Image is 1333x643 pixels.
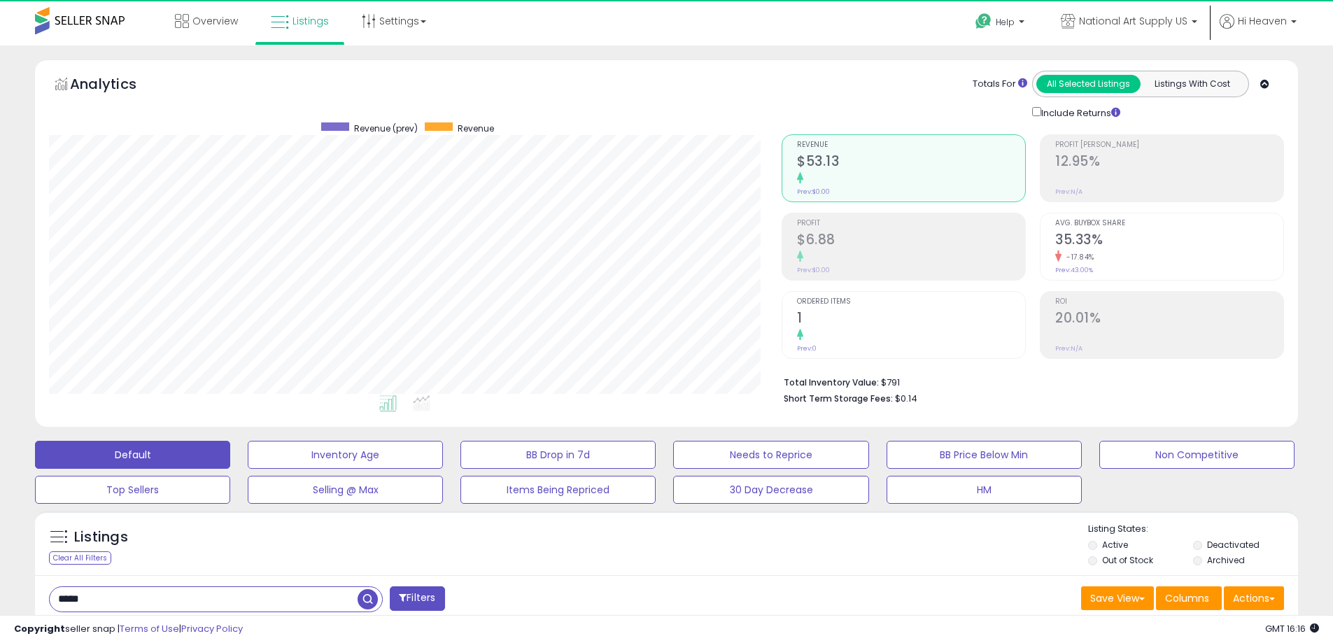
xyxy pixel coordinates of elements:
[1238,14,1287,28] span: Hi Heaven
[1220,14,1297,45] a: Hi Heaven
[49,551,111,565] div: Clear All Filters
[784,376,879,388] b: Total Inventory Value:
[784,373,1274,390] li: $791
[354,122,418,134] span: Revenue (prev)
[797,188,830,196] small: Prev: $0.00
[1207,554,1245,566] label: Archived
[1081,586,1154,610] button: Save View
[1055,298,1283,306] span: ROI
[292,14,329,28] span: Listings
[673,476,868,504] button: 30 Day Decrease
[673,441,868,469] button: Needs to Reprice
[192,14,238,28] span: Overview
[1055,153,1283,172] h2: 12.95%
[1079,14,1187,28] span: National Art Supply US
[1102,554,1153,566] label: Out of Stock
[1156,586,1222,610] button: Columns
[1022,104,1137,120] div: Include Returns
[458,122,494,134] span: Revenue
[797,298,1025,306] span: Ordered Items
[14,623,243,636] div: seller snap | |
[1088,523,1298,536] p: Listing States:
[1165,591,1209,605] span: Columns
[797,220,1025,227] span: Profit
[1055,141,1283,149] span: Profit [PERSON_NAME]
[181,622,243,635] a: Privacy Policy
[1102,539,1128,551] label: Active
[797,153,1025,172] h2: $53.13
[797,232,1025,250] h2: $6.88
[1207,539,1260,551] label: Deactivated
[797,344,817,353] small: Prev: 0
[797,141,1025,149] span: Revenue
[975,13,992,30] i: Get Help
[248,441,443,469] button: Inventory Age
[120,622,179,635] a: Terms of Use
[248,476,443,504] button: Selling @ Max
[887,441,1082,469] button: BB Price Below Min
[1224,586,1284,610] button: Actions
[1055,266,1093,274] small: Prev: 43.00%
[70,74,164,97] h5: Analytics
[1055,344,1082,353] small: Prev: N/A
[460,476,656,504] button: Items Being Repriced
[887,476,1082,504] button: HM
[973,78,1027,91] div: Totals For
[460,441,656,469] button: BB Drop in 7d
[74,528,128,547] h5: Listings
[1036,75,1141,93] button: All Selected Listings
[1099,441,1295,469] button: Non Competitive
[1140,75,1244,93] button: Listings With Cost
[964,2,1038,45] a: Help
[797,266,830,274] small: Prev: $0.00
[784,393,893,404] b: Short Term Storage Fees:
[1055,188,1082,196] small: Prev: N/A
[35,476,230,504] button: Top Sellers
[895,392,917,405] span: $0.14
[1055,220,1283,227] span: Avg. Buybox Share
[1265,622,1319,635] span: 2025-08-15 16:16 GMT
[1055,310,1283,329] h2: 20.01%
[797,310,1025,329] h2: 1
[35,441,230,469] button: Default
[996,16,1015,28] span: Help
[1062,252,1094,262] small: -17.84%
[14,622,65,635] strong: Copyright
[1055,232,1283,250] h2: 35.33%
[390,586,444,611] button: Filters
